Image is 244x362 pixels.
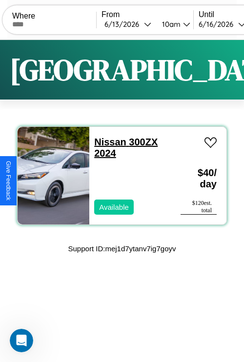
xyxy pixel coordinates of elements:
[181,200,217,215] div: $ 120 est. total
[104,20,144,29] div: 6 / 13 / 2026
[181,158,217,200] h3: $ 40 / day
[12,12,96,20] label: Where
[157,20,183,29] div: 10am
[154,19,193,29] button: 10am
[5,161,12,201] div: Give Feedback
[68,242,176,255] p: Support ID: mej1d7ytanv7ig7goyv
[199,20,238,29] div: 6 / 16 / 2026
[10,329,33,352] iframe: Intercom live chat
[102,10,193,19] label: From
[99,201,129,214] p: Available
[102,19,154,29] button: 6/13/2026
[94,137,158,159] a: Nissan 300ZX 2024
